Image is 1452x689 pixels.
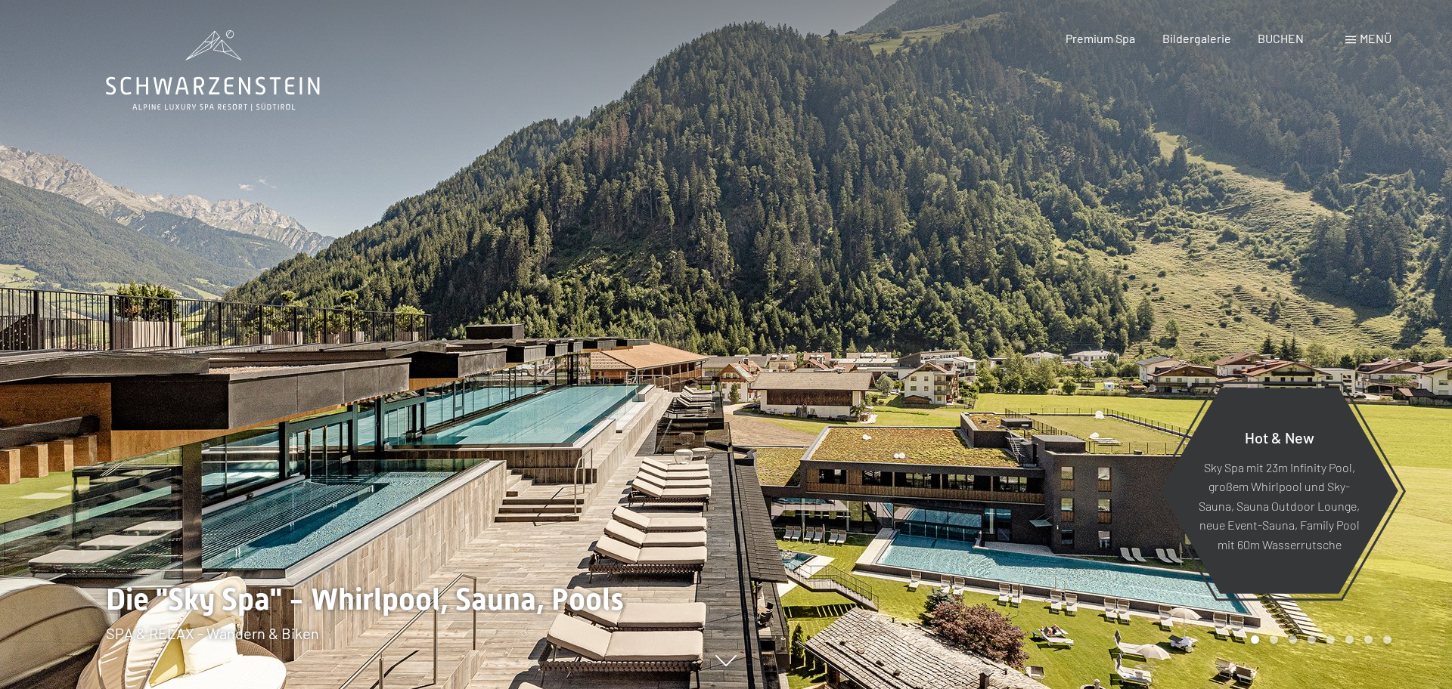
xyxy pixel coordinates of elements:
a: Hot & New Sky Spa mit 23m Infinity Pool, großem Whirlpool und Sky-Sauna, Sauna Outdoor Lounge, ne... [1159,387,1399,595]
div: Carousel Page 8 [1383,635,1391,644]
div: Carousel Page 7 [1364,635,1373,644]
div: Carousel Pagination [1246,635,1391,644]
div: Carousel Page 3 [1289,635,1297,644]
div: Carousel Page 5 [1326,635,1335,644]
div: Carousel Page 2 [1270,635,1278,644]
div: Carousel Page 6 [1345,635,1354,644]
div: Carousel Page 4 [1308,635,1316,644]
div: Carousel Page 1 (Current Slide) [1251,635,1259,644]
p: Sky Spa mit 23m Infinity Pool, großem Whirlpool und Sky-Sauna, Sauna Outdoor Lounge, neue Event-S... [1197,457,1361,554]
span: Menü [1360,31,1391,45]
span: Hot & New [1245,428,1314,446]
a: Bildergalerie [1162,31,1231,45]
a: Premium Spa [1066,31,1135,45]
a: BUCHEN [1258,31,1304,45]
